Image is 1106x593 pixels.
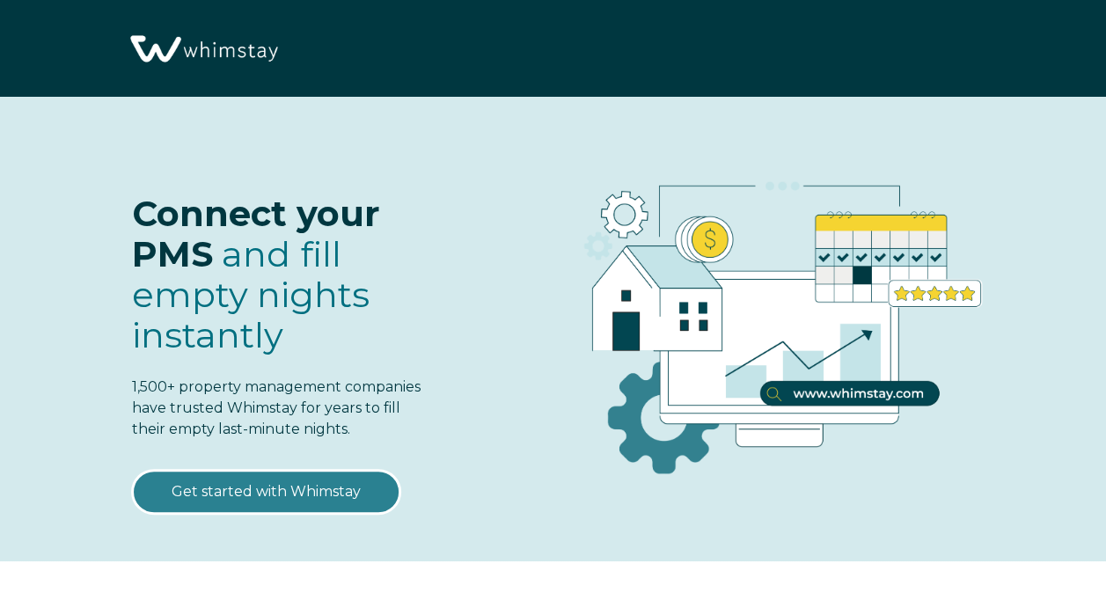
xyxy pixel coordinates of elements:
span: and [132,232,370,356]
img: Whimstay Logo-02 1 [123,9,282,91]
span: 1,500+ property management companies have trusted Whimstay for years to fill their empty last-min... [132,378,421,437]
span: Connect your PMS [132,192,380,275]
img: RBO Ilustrations-03 [494,132,1053,499]
span: fill empty nights instantly [132,232,370,356]
a: Get started with Whimstay [132,470,400,514]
